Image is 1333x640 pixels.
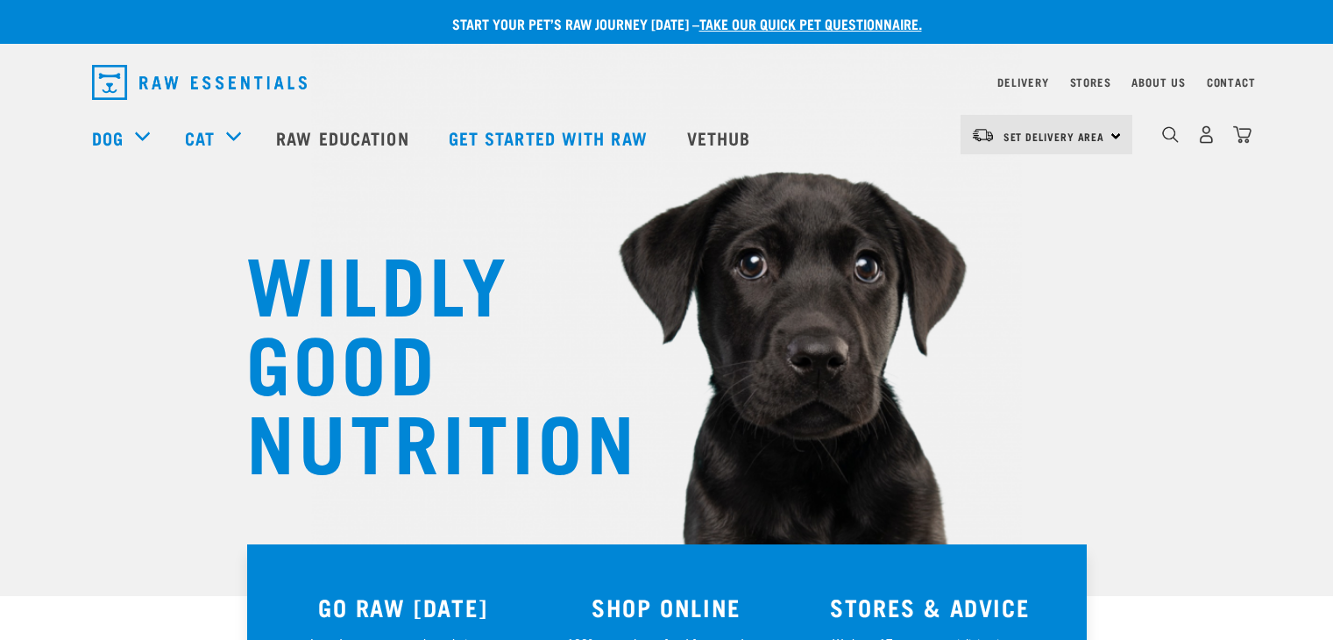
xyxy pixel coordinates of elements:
[185,124,215,151] a: Cat
[246,241,597,478] h1: WILDLY GOOD NUTRITION
[809,594,1052,621] h3: STORES & ADVICE
[699,19,922,27] a: take our quick pet questionnaire.
[1233,125,1251,144] img: home-icon@2x.png
[431,103,670,173] a: Get started with Raw
[259,103,430,173] a: Raw Education
[282,594,525,621] h3: GO RAW [DATE]
[1162,126,1179,143] img: home-icon-1@2x.png
[670,103,773,173] a: Vethub
[78,58,1256,107] nav: dropdown navigation
[971,127,995,143] img: van-moving.png
[1003,133,1105,139] span: Set Delivery Area
[1207,79,1256,85] a: Contact
[92,65,307,100] img: Raw Essentials Logo
[1197,125,1216,144] img: user.png
[92,124,124,151] a: Dog
[997,79,1048,85] a: Delivery
[1131,79,1185,85] a: About Us
[545,594,788,621] h3: SHOP ONLINE
[1070,79,1111,85] a: Stores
